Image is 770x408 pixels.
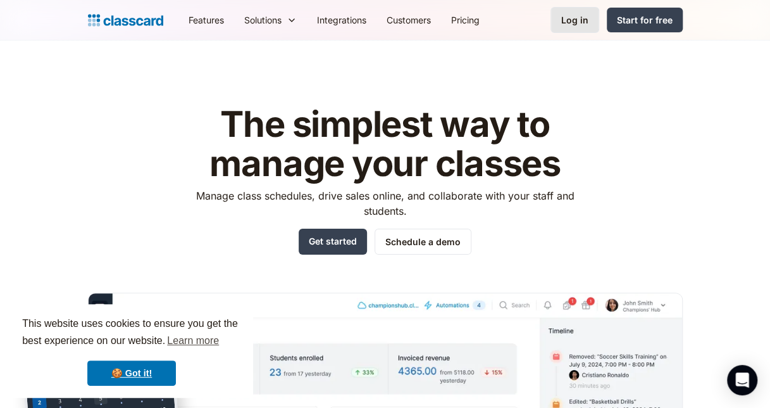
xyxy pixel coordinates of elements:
span: This website uses cookies to ensure you get the best experience on our website. [22,316,241,350]
a: Log in [550,7,599,33]
div: Solutions [234,6,307,34]
p: Manage class schedules, drive sales online, and collaborate with your staff and students. [184,188,586,219]
a: learn more about cookies [165,331,221,350]
h1: The simplest way to manage your classes [184,105,586,183]
a: dismiss cookie message [87,360,176,386]
a: Start for free [607,8,683,32]
a: Get started [299,229,367,255]
div: Log in [561,13,588,27]
div: Open Intercom Messenger [727,365,757,395]
a: home [88,11,163,29]
div: cookieconsent [10,304,253,398]
a: Integrations [307,6,376,34]
a: Schedule a demo [375,229,471,255]
a: Customers [376,6,441,34]
a: Pricing [441,6,490,34]
div: Start for free [617,13,673,27]
a: Features [178,6,234,34]
div: Solutions [244,13,282,27]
